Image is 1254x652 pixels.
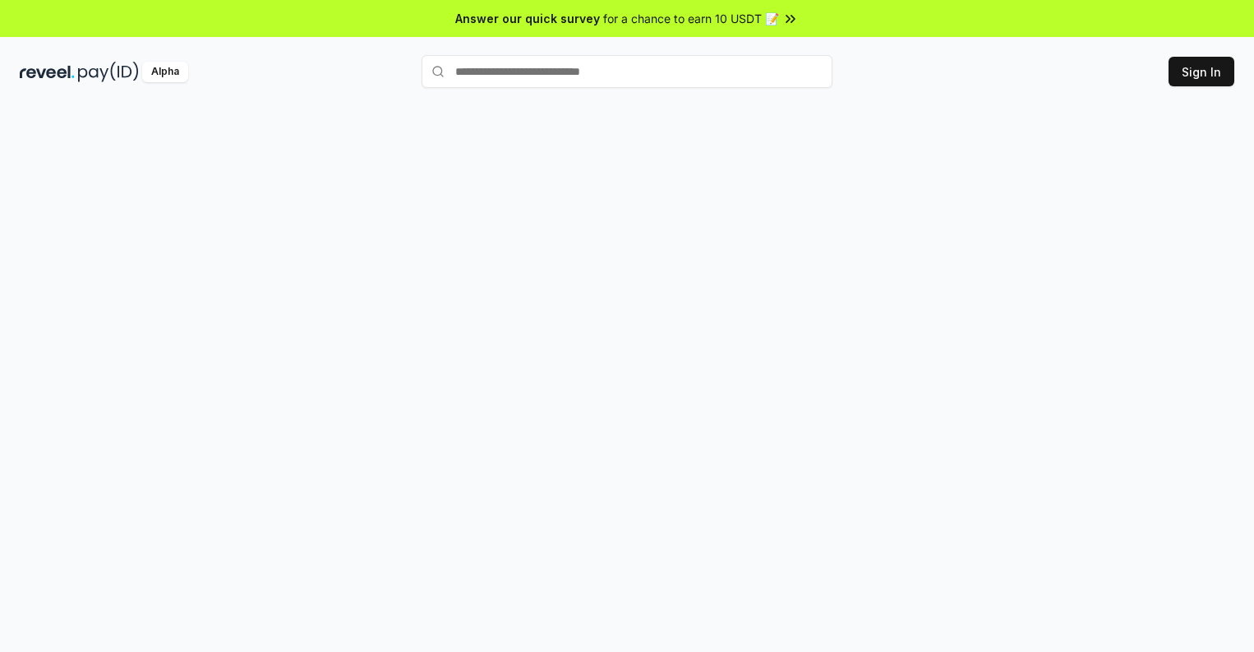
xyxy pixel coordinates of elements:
[1169,57,1234,86] button: Sign In
[20,62,75,82] img: reveel_dark
[603,10,779,27] span: for a chance to earn 10 USDT 📝
[78,62,139,82] img: pay_id
[455,10,600,27] span: Answer our quick survey
[142,62,188,82] div: Alpha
